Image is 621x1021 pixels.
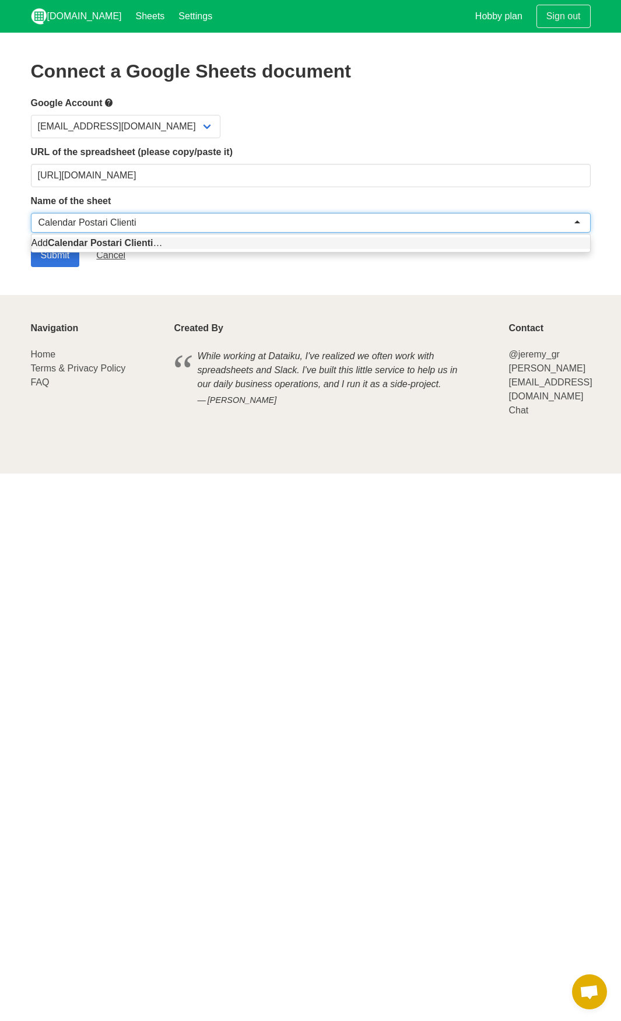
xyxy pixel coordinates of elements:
p: Navigation [31,323,160,334]
a: Cancel [86,244,135,267]
a: FAQ [31,377,50,387]
a: @jeremy_gr [508,349,559,359]
label: Google Account [31,96,591,110]
a: Sign out [536,5,591,28]
label: Name of the sheet [31,194,591,208]
img: logo_v2_white.png [31,8,47,24]
cite: [PERSON_NAME] [198,394,472,407]
input: Submit [31,244,80,267]
input: Should start with https://docs.google.com/spreadsheets/d/ [31,164,591,187]
blockquote: While working at Dataiku, I've realized we often work with spreadsheets and Slack. I've built thi... [174,348,495,409]
a: [PERSON_NAME][EMAIL_ADDRESS][DOMAIN_NAME] [508,363,592,401]
p: Created By [174,323,495,334]
label: URL of the spreadsheet (please copy/paste it) [31,145,591,159]
strong: Calendar Postari Clienti [48,238,153,248]
a: Chat [508,405,528,415]
a: Home [31,349,56,359]
div: Add … [31,237,590,249]
h2: Connect a Google Sheets document [31,61,591,82]
a: Open chat [572,974,607,1009]
p: Contact [508,323,590,334]
a: Terms & Privacy Policy [31,363,126,373]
